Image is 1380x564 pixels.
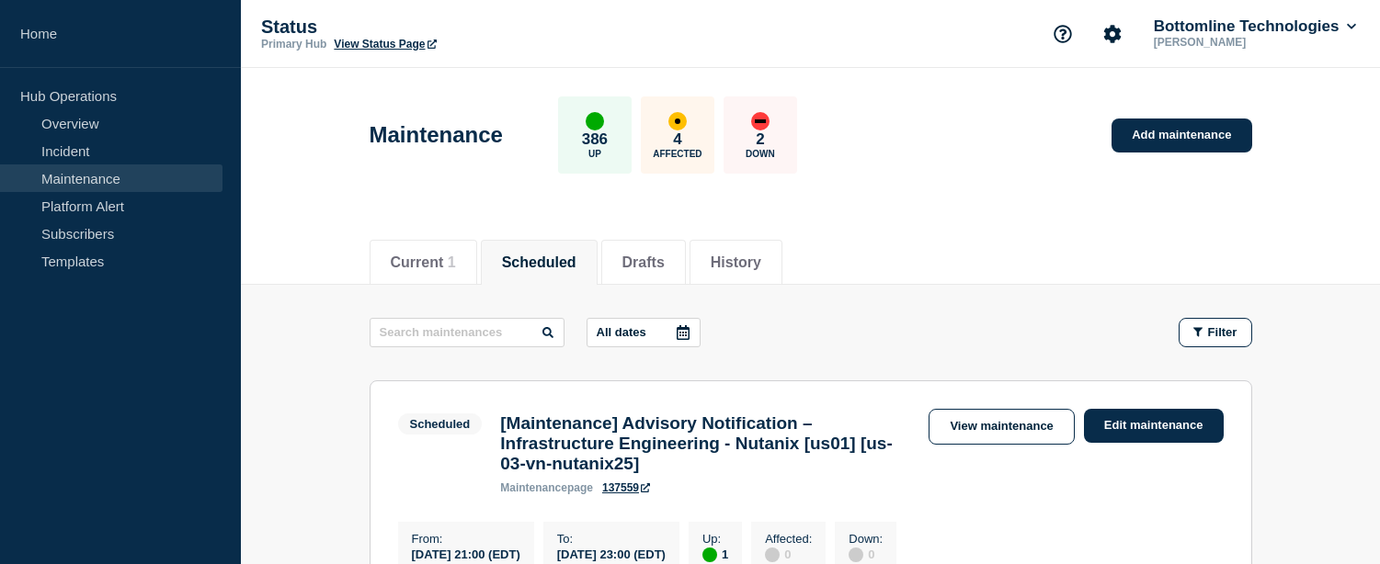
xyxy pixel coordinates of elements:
div: [DATE] 23:00 (EDT) [557,546,666,561]
a: View Status Page [334,38,436,51]
p: Primary Hub [261,38,326,51]
span: Filter [1208,325,1237,339]
a: View maintenance [929,409,1074,445]
button: Account settings [1093,15,1132,53]
span: 1 [448,254,456,270]
button: Bottomline Technologies [1150,17,1360,36]
button: Current 1 [391,254,456,271]
p: 4 [673,130,681,149]
div: affected [668,112,687,130]
button: Drafts [622,254,665,271]
p: 2 [756,130,764,149]
p: Status [261,17,629,38]
div: disabled [849,547,863,562]
p: [PERSON_NAME] [1150,36,1341,49]
div: 1 [702,546,728,562]
p: From : [412,532,520,546]
p: Down : [849,532,883,546]
p: All dates [597,325,646,339]
p: Down [746,149,775,159]
button: History [711,254,761,271]
input: Search maintenances [370,318,565,347]
p: Affected : [765,532,812,546]
div: Scheduled [410,417,471,431]
div: 0 [849,546,883,562]
p: To : [557,532,666,546]
div: disabled [765,547,780,562]
h1: Maintenance [370,122,503,148]
p: Up : [702,532,728,546]
button: All dates [587,318,701,347]
div: [DATE] 21:00 (EDT) [412,546,520,561]
p: page [500,481,593,494]
div: 0 [765,546,812,562]
span: maintenance [500,481,567,494]
p: Affected [653,149,701,159]
button: Support [1044,15,1082,53]
button: Filter [1179,318,1252,347]
a: Edit maintenance [1084,409,1224,443]
p: Up [588,149,601,159]
h3: [Maintenance] Advisory Notification – Infrastructure Engineering - Nutanix [us01] [us-03-vn-nutan... [500,413,910,474]
a: 137559 [602,481,650,494]
button: Scheduled [502,254,576,271]
a: Add maintenance [1112,118,1251,152]
p: 386 [582,130,608,149]
div: up [702,547,717,562]
div: down [751,112,770,130]
div: up [586,112,604,130]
